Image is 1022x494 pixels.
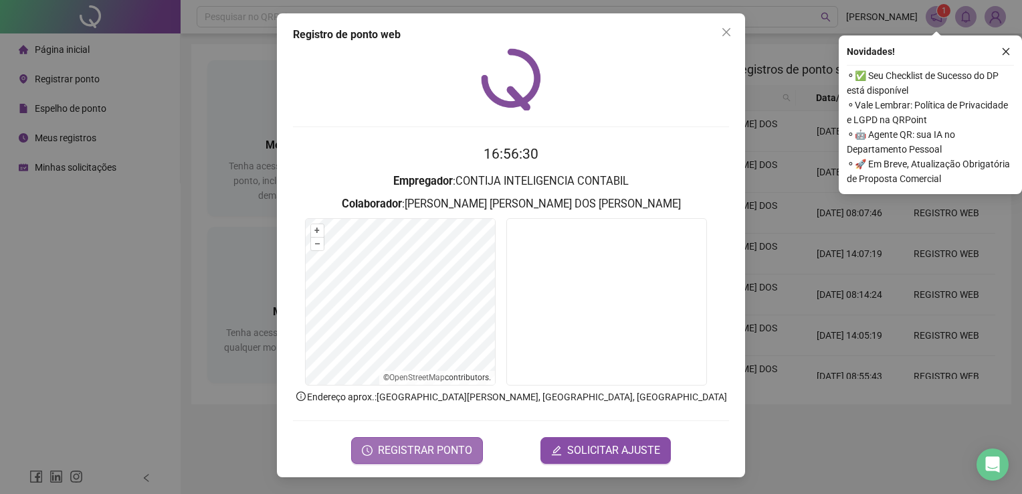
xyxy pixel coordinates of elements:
[847,44,895,59] span: Novidades !
[540,437,671,464] button: editSOLICITAR AJUSTE
[847,68,1014,98] span: ⚬ ✅ Seu Checklist de Sucesso do DP está disponível
[393,175,453,187] strong: Empregador
[383,373,491,382] li: © contributors.
[977,448,1009,481] div: Open Intercom Messenger
[484,146,538,162] time: 16:56:30
[551,445,562,456] span: edit
[311,238,324,250] button: –
[293,195,729,213] h3: : [PERSON_NAME] [PERSON_NAME] DOS [PERSON_NAME]
[311,224,324,237] button: +
[847,157,1014,186] span: ⚬ 🚀 Em Breve, Atualização Obrigatória de Proposta Comercial
[1001,47,1011,56] span: close
[481,48,541,110] img: QRPoint
[342,197,402,210] strong: Colaborador
[847,98,1014,127] span: ⚬ Vale Lembrar: Política de Privacidade e LGPD na QRPoint
[389,373,445,382] a: OpenStreetMap
[847,127,1014,157] span: ⚬ 🤖 Agente QR: sua IA no Departamento Pessoal
[362,445,373,456] span: clock-circle
[721,27,732,37] span: close
[351,437,483,464] button: REGISTRAR PONTO
[378,442,472,459] span: REGISTRAR PONTO
[567,442,660,459] span: SOLICITAR AJUSTE
[295,390,307,402] span: info-circle
[716,21,737,43] button: Close
[293,27,729,43] div: Registro de ponto web
[293,390,729,404] p: Endereço aprox. : [GEOGRAPHIC_DATA][PERSON_NAME], [GEOGRAPHIC_DATA], [GEOGRAPHIC_DATA]
[293,173,729,190] h3: : CONTIJA INTELIGENCIA CONTABIL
